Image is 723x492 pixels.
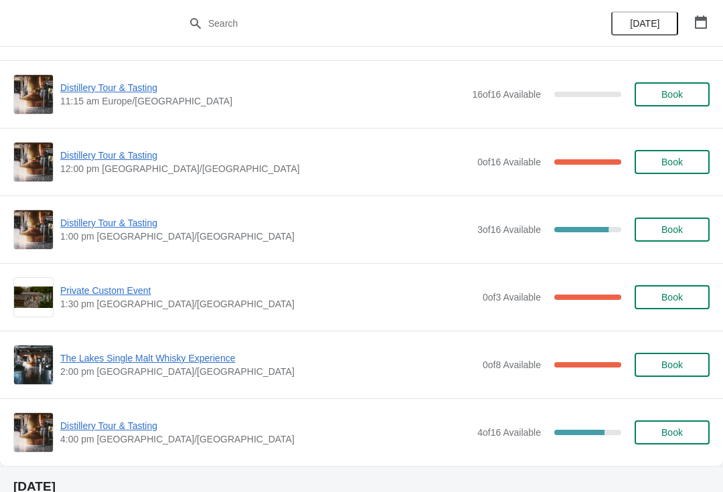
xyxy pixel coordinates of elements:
button: Book [635,420,710,444]
span: Book [661,224,683,235]
button: Book [635,218,710,242]
span: 1:30 pm [GEOGRAPHIC_DATA]/[GEOGRAPHIC_DATA] [60,297,476,311]
img: Distillery Tour & Tasting | | 11:15 am Europe/London [14,75,53,114]
span: [DATE] [630,18,659,29]
img: Distillery Tour & Tasting | | 12:00 pm Europe/London [14,143,53,181]
span: 1:00 pm [GEOGRAPHIC_DATA]/[GEOGRAPHIC_DATA] [60,230,471,243]
span: 0 of 3 Available [483,292,541,303]
button: [DATE] [611,11,678,35]
span: Distillery Tour & Tasting [60,149,471,162]
span: Distillery Tour & Tasting [60,419,471,432]
span: 12:00 pm [GEOGRAPHIC_DATA]/[GEOGRAPHIC_DATA] [60,162,471,175]
button: Book [635,82,710,106]
input: Search [208,11,542,35]
span: 11:15 am Europe/[GEOGRAPHIC_DATA] [60,94,465,108]
span: Book [661,89,683,100]
span: 0 of 16 Available [477,157,541,167]
span: 3 of 16 Available [477,224,541,235]
img: The Lakes Single Malt Whisky Experience | | 2:00 pm Europe/London [14,345,53,384]
span: 0 of 8 Available [483,359,541,370]
span: 16 of 16 Available [472,89,541,100]
span: The Lakes Single Malt Whisky Experience [60,351,476,365]
span: Book [661,359,683,370]
span: 4:00 pm [GEOGRAPHIC_DATA]/[GEOGRAPHIC_DATA] [60,432,471,446]
span: Book [661,427,683,438]
span: Distillery Tour & Tasting [60,81,465,94]
img: Distillery Tour & Tasting | | 4:00 pm Europe/London [14,413,53,452]
img: Private Custom Event | | 1:30 pm Europe/London [14,286,53,309]
span: Book [661,157,683,167]
span: Book [661,292,683,303]
span: Private Custom Event [60,284,476,297]
span: 4 of 16 Available [477,427,541,438]
button: Book [635,150,710,174]
span: Distillery Tour & Tasting [60,216,471,230]
button: Book [635,353,710,377]
img: Distillery Tour & Tasting | | 1:00 pm Europe/London [14,210,53,249]
button: Book [635,285,710,309]
span: 2:00 pm [GEOGRAPHIC_DATA]/[GEOGRAPHIC_DATA] [60,365,476,378]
